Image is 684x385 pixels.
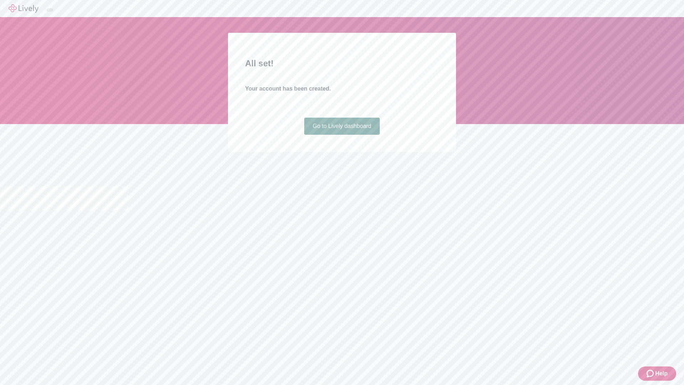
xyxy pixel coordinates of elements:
[655,369,668,378] span: Help
[647,369,655,378] svg: Zendesk support icon
[47,9,53,11] button: Log out
[304,118,380,135] a: Go to Lively dashboard
[638,366,676,381] button: Zendesk support iconHelp
[245,84,439,93] h4: Your account has been created.
[245,57,439,70] h2: All set!
[9,4,38,13] img: Lively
